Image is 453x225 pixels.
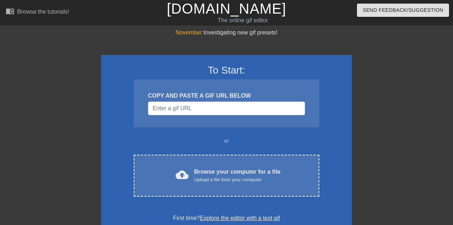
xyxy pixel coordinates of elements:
[6,7,69,18] a: Browse the tutorials!
[154,16,331,25] div: The online gif editor
[176,168,189,181] span: cloud_upload
[101,28,352,37] div: Investigating new gif presets!
[120,137,333,145] div: or
[194,176,281,183] div: Upload a file from your computer
[357,4,449,17] button: Send Feedback/Suggestion
[176,29,204,36] span: November:
[148,102,305,115] input: Username
[200,215,280,221] a: Explore the editor with a test gif
[110,214,343,222] div: First time?
[363,6,443,15] span: Send Feedback/Suggestion
[148,92,305,100] div: COPY AND PASTE A GIF URL BELOW
[17,9,69,15] div: Browse the tutorials!
[6,7,14,15] span: menu_book
[194,168,281,183] div: Browse your computer for a file
[167,1,286,17] a: [DOMAIN_NAME]
[110,64,343,76] h3: To Start:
